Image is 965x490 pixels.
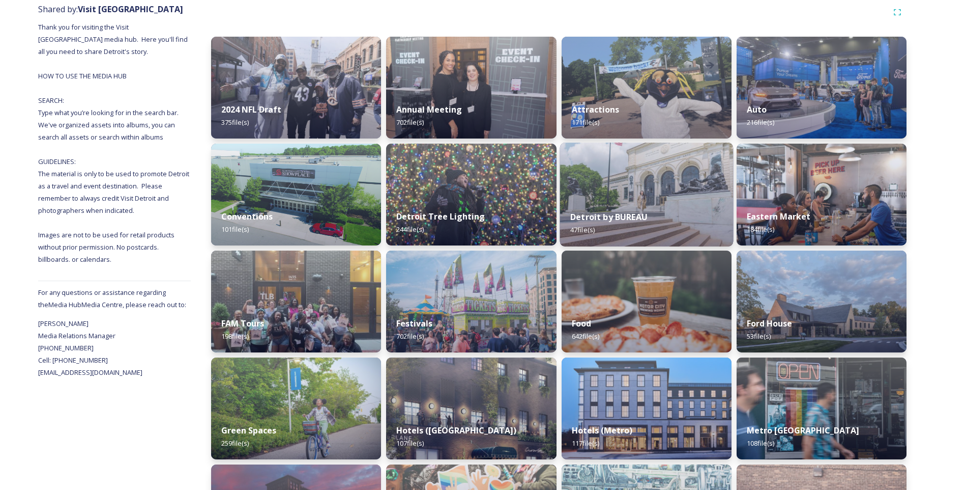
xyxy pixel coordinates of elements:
strong: Festivals [396,318,432,329]
span: 47 file(s) [570,225,595,234]
strong: Visit [GEOGRAPHIC_DATA] [78,4,183,15]
img: a0bd6cc6-0a5e-4110-bbb1-1ef2cc64960c.jpg [562,251,732,352]
span: 107 file(s) [396,439,424,448]
span: 117 file(s) [572,439,599,448]
span: 53 file(s) [747,332,771,341]
span: 171 file(s) [572,118,599,127]
img: 56cf2de5-9e63-4a55-bae3-7a1bc8cd39db.jpg [737,358,906,459]
span: Shared by: [38,4,183,15]
img: a8e7e45d-5635-4a99-9fe8-872d7420e716.jpg [211,358,381,459]
img: VisitorCenter.jpg [737,251,906,352]
strong: Hotels ([GEOGRAPHIC_DATA]) [396,425,516,436]
strong: Conventions [221,211,273,222]
img: 3c2c6adb-06da-4ad6-b7c8-83bb800b1f33.jpg [737,144,906,246]
span: 702 file(s) [396,118,424,127]
img: b41b5269-79c1-44fe-8f0b-cab865b206ff.jpg [562,37,732,139]
span: 108 file(s) [747,439,774,448]
img: d7532473-e64b-4407-9cc3-22eb90fab41b.jpg [737,37,906,139]
strong: Attractions [572,104,619,115]
img: 35ad669e-8c01-473d-b9e4-71d78d8e13d9.jpg [211,144,381,246]
span: 244 file(s) [396,225,424,234]
strong: Eastern Market [747,211,810,222]
strong: Green Spaces [221,425,276,436]
span: 198 file(s) [221,332,249,341]
img: DSC02900.jpg [386,251,556,352]
span: 101 file(s) [221,225,249,234]
span: 184 file(s) [747,225,774,234]
span: 375 file(s) [221,118,249,127]
strong: Food [572,318,591,329]
strong: 2024 NFL Draft [221,104,281,115]
img: 452b8020-6387-402f-b366-1d8319e12489.jpg [211,251,381,352]
strong: Hotels (Metro) [572,425,632,436]
img: Bureau_DIA_6998.jpg [560,143,733,247]
img: 8c0cc7c4-d0ac-4b2f-930c-c1f64b82d302.jpg [386,37,556,139]
span: Thank you for visiting the Visit [GEOGRAPHIC_DATA] media hub. Here you'll find all you need to sh... [38,22,191,264]
strong: Metro [GEOGRAPHIC_DATA] [747,425,859,436]
span: For any questions or assistance regarding the Media Hub Media Centre, please reach out to: [38,288,186,309]
strong: Detroit Tree Lighting [396,211,485,222]
img: ad1a86ae-14bd-4f6b-9ce0-fa5a51506304.jpg [386,144,556,246]
span: 702 file(s) [396,332,424,341]
strong: Detroit by BUREAU [570,211,648,223]
span: 216 file(s) [747,118,774,127]
img: 3bd2b034-4b7d-4836-94aa-bbf99ed385d6.jpg [562,358,732,459]
strong: FAM Tours [221,318,264,329]
img: 9db3a68e-ccf0-48b5-b91c-5c18c61d7b6a.jpg [386,358,556,459]
span: [PERSON_NAME] Media Relations Manager [PHONE_NUMBER] Cell: [PHONE_NUMBER] [EMAIL_ADDRESS][DOMAIN_... [38,319,142,377]
img: 1cf80b3c-b923-464a-9465-a021a0fe5627.jpg [211,37,381,139]
strong: Auto [747,104,767,115]
span: 642 file(s) [572,332,599,341]
span: 259 file(s) [221,439,249,448]
strong: Ford House [747,318,792,329]
strong: Annual Meeting [396,104,462,115]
